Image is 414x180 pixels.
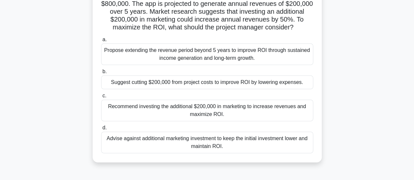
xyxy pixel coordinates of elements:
[102,93,106,98] span: c.
[101,132,313,153] div: Advise against additional marketing investment to keep the initial investment lower and maintain ...
[101,100,313,121] div: Recommend investing the additional $200,000 in marketing to increase revenues and maximize ROI.
[102,125,107,130] span: d.
[102,37,107,42] span: a.
[102,69,107,74] span: b.
[101,75,313,89] div: Suggest cutting $200,000 from project costs to improve ROI by lowering expenses.
[101,43,313,65] div: Propose extending the revenue period beyond 5 years to improve ROI through sustained income gener...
